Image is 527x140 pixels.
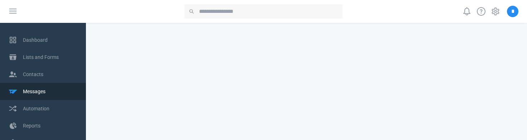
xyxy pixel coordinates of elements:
span: Dashboard [23,31,77,49]
span: Lists and Forms [23,49,77,66]
span: Messages [23,83,77,100]
span: Automation [23,100,77,117]
span: Reports [23,117,77,134]
span: Contacts [23,66,77,83]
